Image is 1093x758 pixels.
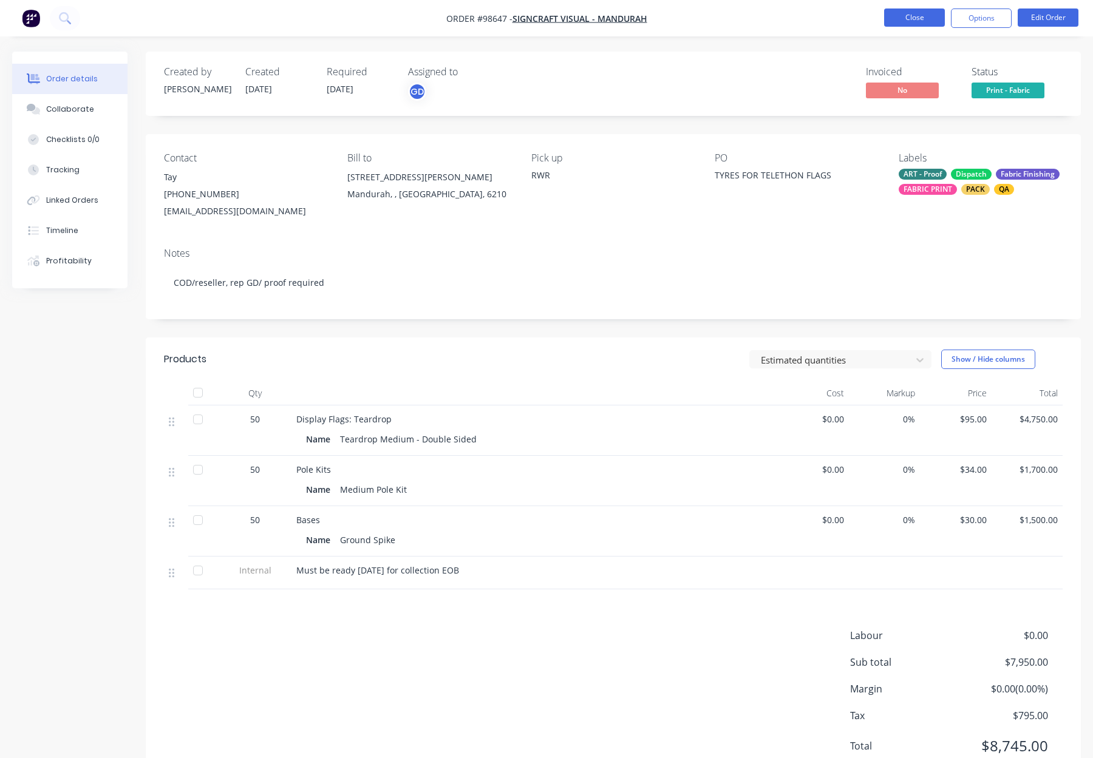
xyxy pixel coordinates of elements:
[531,169,695,181] div: RWR
[164,203,328,220] div: [EMAIL_ADDRESS][DOMAIN_NAME]
[347,152,511,164] div: Bill to
[296,413,392,425] span: Display Flags: Teardrop
[335,430,482,448] div: Teardrop Medium - Double Sided
[866,83,939,98] span: No
[306,531,335,549] div: Name
[951,8,1012,28] button: Options
[925,463,987,476] span: $34.00
[296,564,459,576] span: Must be ready [DATE] for collection EOB
[715,152,879,164] div: PO
[46,134,100,145] div: Checklists 0/0
[164,352,206,367] div: Products
[925,413,987,425] span: $95.00
[12,215,128,246] button: Timeline
[164,66,231,78] div: Created by
[854,463,916,476] span: 0%
[972,83,1044,101] button: Print - Fabric
[296,514,320,526] span: Bases
[850,682,958,696] span: Margin
[408,83,426,101] button: GD
[22,9,40,27] img: Factory
[327,83,353,95] span: [DATE]
[992,381,1063,405] div: Total
[12,155,128,185] button: Tracking
[854,513,916,526] span: 0%
[899,152,1063,164] div: Labels
[245,83,272,95] span: [DATE]
[12,64,128,94] button: Order details
[850,628,958,643] span: Labour
[958,628,1048,643] span: $0.00
[961,184,990,195] div: PACK
[446,13,512,24] span: Order #98647 -
[777,381,849,405] div: Cost
[335,531,400,549] div: Ground Spike
[219,381,291,405] div: Qty
[306,481,335,498] div: Name
[46,104,94,115] div: Collaborate
[941,350,1035,369] button: Show / Hide columns
[46,255,92,266] div: Profitability
[884,8,945,27] button: Close
[996,413,1058,425] span: $4,750.00
[250,513,260,526] span: 50
[958,682,1048,696] span: $0.00 ( 0.00 %)
[850,739,958,753] span: Total
[920,381,992,405] div: Price
[512,13,647,24] a: Signcraft Visual - Mandurah
[408,66,529,78] div: Assigned to
[866,66,957,78] div: Invoiced
[849,381,921,405] div: Markup
[925,513,987,526] span: $30.00
[164,264,1063,301] div: COD/reseller, rep GD/ proof required
[164,169,328,186] div: Tay
[164,248,1063,259] div: Notes
[46,195,98,206] div: Linked Orders
[958,708,1048,723] span: $795.00
[782,463,844,476] span: $0.00
[245,66,312,78] div: Created
[972,66,1063,78] div: Status
[250,463,260,476] span: 50
[972,83,1044,98] span: Print - Fabric
[223,564,287,577] span: Internal
[850,655,958,669] span: Sub total
[296,464,331,475] span: Pole Kits
[899,184,957,195] div: FABRIC PRINT
[12,185,128,215] button: Linked Orders
[306,430,335,448] div: Name
[996,513,1058,526] span: $1,500.00
[250,413,260,425] span: 50
[164,186,328,203] div: [PHONE_NUMBER]
[46,73,98,84] div: Order details
[951,169,992,180] div: Dispatch
[958,735,1048,757] span: $8,745.00
[164,152,328,164] div: Contact
[899,169,947,180] div: ART - Proof
[164,83,231,95] div: [PERSON_NAME]
[996,463,1058,476] span: $1,700.00
[12,94,128,124] button: Collaborate
[782,413,844,425] span: $0.00
[1018,8,1078,27] button: Edit Order
[854,413,916,425] span: 0%
[164,169,328,220] div: Tay[PHONE_NUMBER][EMAIL_ADDRESS][DOMAIN_NAME]
[347,186,511,203] div: Mandurah, , [GEOGRAPHIC_DATA], 6210
[46,164,80,175] div: Tracking
[347,169,511,208] div: [STREET_ADDRESS][PERSON_NAME]Mandurah, , [GEOGRAPHIC_DATA], 6210
[994,184,1014,195] div: QA
[715,169,867,186] div: TYRES FOR TELETHON FLAGS
[46,225,78,236] div: Timeline
[335,481,412,498] div: Medium Pole Kit
[347,169,511,186] div: [STREET_ADDRESS][PERSON_NAME]
[850,708,958,723] span: Tax
[782,513,844,526] span: $0.00
[12,246,128,276] button: Profitability
[531,152,695,164] div: Pick up
[996,169,1060,180] div: Fabric Finishing
[958,655,1048,669] span: $7,950.00
[327,66,393,78] div: Required
[12,124,128,155] button: Checklists 0/0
